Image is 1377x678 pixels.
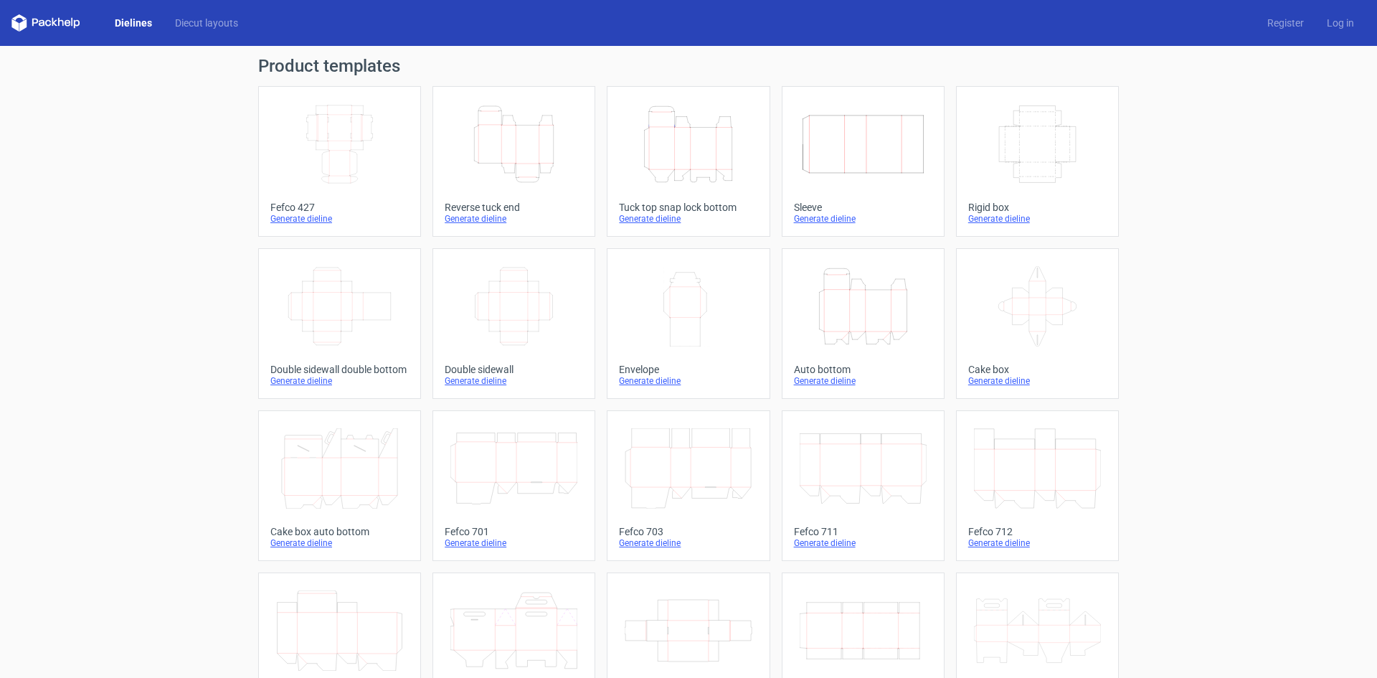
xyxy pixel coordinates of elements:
[432,410,595,561] a: Fefco 701Generate dieline
[968,375,1107,387] div: Generate dieline
[794,202,932,213] div: Sleeve
[607,248,770,399] a: EnvelopeGenerate dieline
[270,526,409,537] div: Cake box auto bottom
[445,202,583,213] div: Reverse tuck end
[607,410,770,561] a: Fefco 703Generate dieline
[794,364,932,375] div: Auto bottom
[258,410,421,561] a: Cake box auto bottomGenerate dieline
[794,375,932,387] div: Generate dieline
[270,364,409,375] div: Double sidewall double bottom
[956,86,1119,237] a: Rigid boxGenerate dieline
[445,213,583,225] div: Generate dieline
[103,16,164,30] a: Dielines
[164,16,250,30] a: Diecut layouts
[794,537,932,549] div: Generate dieline
[258,248,421,399] a: Double sidewall double bottomGenerate dieline
[619,375,757,387] div: Generate dieline
[270,375,409,387] div: Generate dieline
[619,364,757,375] div: Envelope
[782,86,945,237] a: SleeveGenerate dieline
[445,364,583,375] div: Double sidewall
[619,537,757,549] div: Generate dieline
[619,213,757,225] div: Generate dieline
[270,213,409,225] div: Generate dieline
[258,57,1119,75] h1: Product templates
[968,202,1107,213] div: Rigid box
[445,375,583,387] div: Generate dieline
[956,248,1119,399] a: Cake boxGenerate dieline
[794,526,932,537] div: Fefco 711
[968,213,1107,225] div: Generate dieline
[270,202,409,213] div: Fefco 427
[782,248,945,399] a: Auto bottomGenerate dieline
[432,86,595,237] a: Reverse tuck endGenerate dieline
[445,537,583,549] div: Generate dieline
[968,526,1107,537] div: Fefco 712
[607,86,770,237] a: Tuck top snap lock bottomGenerate dieline
[968,364,1107,375] div: Cake box
[619,202,757,213] div: Tuck top snap lock bottom
[432,248,595,399] a: Double sidewallGenerate dieline
[1256,16,1315,30] a: Register
[968,537,1107,549] div: Generate dieline
[782,410,945,561] a: Fefco 711Generate dieline
[1315,16,1366,30] a: Log in
[619,526,757,537] div: Fefco 703
[270,537,409,549] div: Generate dieline
[445,526,583,537] div: Fefco 701
[258,86,421,237] a: Fefco 427Generate dieline
[794,213,932,225] div: Generate dieline
[956,410,1119,561] a: Fefco 712Generate dieline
